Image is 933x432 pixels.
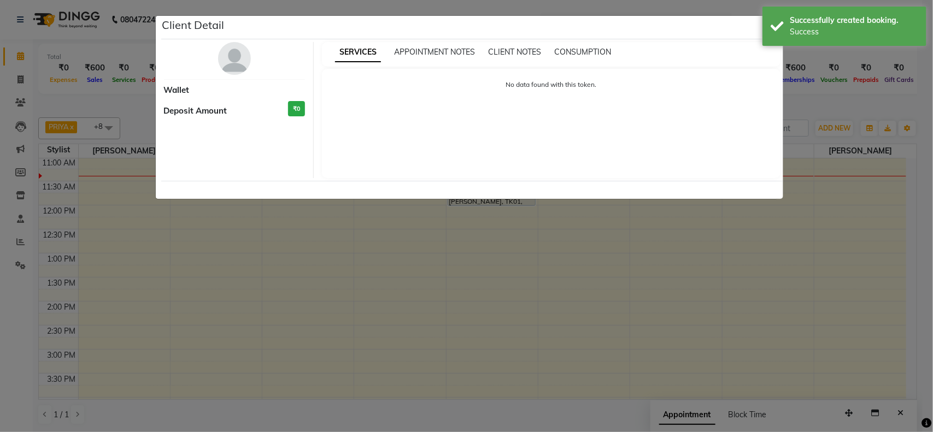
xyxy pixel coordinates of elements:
[335,43,381,62] span: SERVICES
[554,47,611,57] span: CONSUMPTION
[218,42,251,75] img: avatar
[164,84,190,97] span: Wallet
[333,80,770,90] p: No data found with this token.
[164,105,227,117] span: Deposit Amount
[288,101,305,117] h3: ₹0
[790,26,918,38] div: Success
[790,15,918,26] div: Successfully created booking.
[162,17,225,33] h5: Client Detail
[394,47,475,57] span: APPOINTMENT NOTES
[488,47,541,57] span: CLIENT NOTES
